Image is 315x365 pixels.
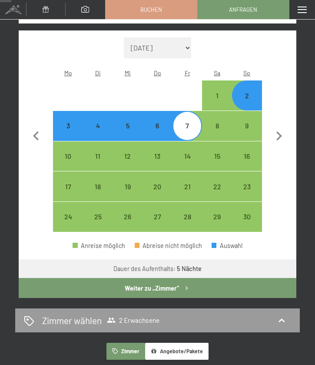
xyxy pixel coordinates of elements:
div: 30 [233,213,261,241]
abbr: Freitag [185,69,190,77]
abbr: Sonntag [243,69,250,77]
div: 27 [143,213,172,241]
div: Fri Nov 21 2025 [172,171,202,201]
div: Thu Nov 27 2025 [143,202,172,232]
button: Zimmer [106,343,145,360]
div: 18 [84,183,112,211]
div: Anreise möglich [202,111,232,141]
div: Anreise möglich [83,141,113,171]
div: Anreise möglich [202,171,232,201]
div: Anreise möglich [232,171,262,201]
div: Anreise möglich [172,202,202,232]
button: Angebote/Pakete [145,343,209,360]
div: Sun Nov 02 2025 [232,80,262,111]
div: Wed Nov 05 2025 [113,111,143,141]
div: Wed Nov 19 2025 [113,171,143,201]
div: Anreise möglich [202,141,232,171]
button: Weiter zu „Zimmer“ [19,278,296,298]
div: 3 [54,122,82,151]
div: 12 [114,153,142,181]
div: 25 [84,213,112,241]
div: 6 [143,122,172,151]
div: Abreise nicht möglich [135,243,202,249]
div: Anreise möglich [113,111,143,141]
div: Anreise möglich [143,111,172,141]
div: Fri Nov 28 2025 [172,202,202,232]
span: Buchen [140,6,162,13]
div: 19 [114,183,142,211]
div: Anreise möglich [143,171,172,201]
button: Nächster Monat [270,37,288,232]
b: 5 Nächte [177,265,202,272]
div: Anreise möglich [172,171,202,201]
div: Anreise möglich [143,202,172,232]
div: 24 [54,213,82,241]
div: Mon Nov 10 2025 [53,141,83,171]
div: Anreise möglich [232,202,262,232]
div: 22 [203,183,231,211]
div: Anreise möglich [113,141,143,171]
div: Anreise möglich [172,141,202,171]
div: Mon Nov 17 2025 [53,171,83,201]
div: Anreise möglich [232,111,262,141]
div: Anreise möglich [202,202,232,232]
div: Anreise möglich [143,141,172,171]
div: Dauer des Aufenthalts: [113,265,202,273]
div: Sat Nov 01 2025 [202,80,232,111]
div: Sun Nov 09 2025 [232,111,262,141]
a: Anfragen [198,0,289,19]
div: Anreise möglich [172,111,202,141]
div: Fri Nov 14 2025 [172,141,202,171]
div: Sat Nov 15 2025 [202,141,232,171]
div: Mon Nov 24 2025 [53,202,83,232]
div: 15 [203,153,231,181]
div: 1 [203,92,231,121]
div: 10 [54,153,82,181]
div: 8 [203,122,231,151]
div: Anreise möglich [53,202,83,232]
button: Vorheriger Monat [27,37,45,232]
div: Sun Nov 16 2025 [232,141,262,171]
div: Anreise möglich [113,171,143,201]
div: 7 [173,122,202,151]
abbr: Dienstag [95,69,101,77]
div: 13 [143,153,172,181]
div: 2 [233,92,261,121]
div: 14 [173,153,202,181]
div: Sat Nov 08 2025 [202,111,232,141]
div: Auswahl [212,243,242,249]
div: Anreise möglich [83,202,113,232]
div: Sat Nov 22 2025 [202,171,232,201]
div: Anreise möglich [232,80,262,111]
div: 4 [84,122,112,151]
div: Anreise möglich [83,171,113,201]
div: Thu Nov 13 2025 [143,141,172,171]
div: Anreise möglich [53,141,83,171]
div: 21 [173,183,202,211]
div: 16 [233,153,261,181]
abbr: Samstag [214,69,220,77]
div: 17 [54,183,82,211]
abbr: Montag [64,69,72,77]
div: Anreise möglich [83,111,113,141]
div: 5 [114,122,142,151]
div: 11 [84,153,112,181]
div: Anreise möglich [53,111,83,141]
div: Sat Nov 29 2025 [202,202,232,232]
div: 20 [143,183,172,211]
div: Tue Nov 04 2025 [83,111,113,141]
abbr: Donnerstag [154,69,161,77]
div: Thu Nov 20 2025 [143,171,172,201]
h2: Zimmer wählen [42,314,102,327]
span: 2 Erwachsene [107,316,159,325]
abbr: Mittwoch [125,69,131,77]
div: Anreise möglich [202,80,232,111]
a: Buchen [106,0,197,19]
div: 26 [114,213,142,241]
div: Sun Nov 23 2025 [232,171,262,201]
div: 23 [233,183,261,211]
div: Anreise möglich [73,243,125,249]
div: Mon Nov 03 2025 [53,111,83,141]
div: Sun Nov 30 2025 [232,202,262,232]
div: 28 [173,213,202,241]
